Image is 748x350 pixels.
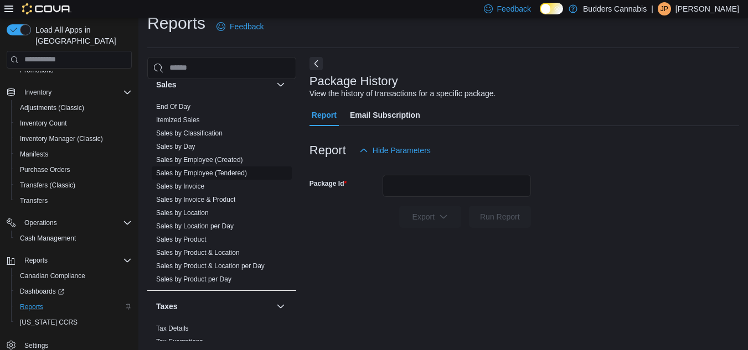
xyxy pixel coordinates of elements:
[156,116,200,124] a: Itemized Sales
[16,269,90,283] a: Canadian Compliance
[20,103,84,112] span: Adjustments (Classic)
[16,132,132,145] span: Inventory Manager (Classic)
[16,179,80,192] a: Transfers (Classic)
[350,104,420,126] span: Email Subscription
[651,2,653,15] p: |
[156,325,189,332] a: Tax Details
[20,216,61,229] button: Operations
[20,271,85,280] span: Canadian Compliance
[11,268,136,284] button: Canadian Compliance
[20,302,43,311] span: Reports
[309,144,346,157] h3: Report
[156,169,247,177] span: Sales by Employee (Tendered)
[16,316,132,329] span: Washington CCRS
[16,148,53,161] a: Manifests
[312,104,337,126] span: Report
[156,195,235,204] span: Sales by Invoice & Product
[11,162,136,177] button: Purchase Orders
[156,182,204,190] a: Sales by Invoice
[11,231,136,246] button: Cash Management
[274,300,287,313] button: Taxes
[16,194,52,207] a: Transfers
[20,234,76,243] span: Cash Management
[11,177,136,193] button: Transfers (Classic)
[480,211,520,222] span: Run Report
[16,300,48,314] a: Reports
[16,285,132,298] span: Dashboards
[156,129,223,137] a: Sales by Classification
[24,218,57,227] span: Operations
[309,88,496,100] div: View the history of transactions for a specific package.
[20,119,67,128] span: Inventory Count
[309,75,398,88] h3: Package History
[156,275,231,284] span: Sales by Product per Day
[16,316,82,329] a: [US_STATE] CCRS
[16,117,132,130] span: Inventory Count
[16,163,132,176] span: Purchase Orders
[274,78,287,91] button: Sales
[11,299,136,315] button: Reports
[212,15,268,38] a: Feedback
[16,117,71,130] a: Inventory Count
[11,147,136,162] button: Manifests
[156,262,265,270] a: Sales by Product & Location per Day
[309,57,323,70] button: Next
[20,254,132,267] span: Reports
[658,2,671,15] div: Jessica Patterson
[16,101,132,114] span: Adjustments (Classic)
[156,79,272,90] button: Sales
[156,248,240,257] span: Sales by Product & Location
[20,86,56,99] button: Inventory
[20,287,64,296] span: Dashboards
[156,102,190,111] span: End Of Day
[11,100,136,116] button: Adjustments (Classic)
[20,150,48,159] span: Manifests
[11,284,136,299] a: Dashboards
[373,145,431,156] span: Hide Parameters
[156,222,234,231] span: Sales by Location per Day
[399,206,461,228] button: Export
[156,301,178,312] h3: Taxes
[11,315,136,330] button: [US_STATE] CCRS
[583,2,647,15] p: Budders Cannabis
[16,232,132,245] span: Cash Management
[406,206,455,228] span: Export
[156,143,195,150] a: Sales by Day
[20,216,132,229] span: Operations
[16,269,132,283] span: Canadian Compliance
[16,64,58,77] a: Promotions
[16,148,132,161] span: Manifests
[16,300,132,314] span: Reports
[20,165,70,174] span: Purchase Orders
[156,156,243,164] a: Sales by Employee (Created)
[309,179,347,188] label: Package Id
[156,301,272,312] button: Taxes
[497,3,531,14] span: Feedback
[156,209,209,217] a: Sales by Location
[661,2,668,15] span: JP
[16,285,69,298] a: Dashboards
[230,21,264,32] span: Feedback
[156,275,231,283] a: Sales by Product per Day
[469,206,531,228] button: Run Report
[22,3,71,14] img: Cova
[24,88,51,97] span: Inventory
[16,194,132,207] span: Transfers
[16,64,132,77] span: Promotions
[20,196,48,205] span: Transfers
[156,142,195,151] span: Sales by Day
[156,129,223,138] span: Sales by Classification
[156,236,207,243] a: Sales by Product
[156,262,265,270] span: Sales by Product & Location per Day
[11,193,136,208] button: Transfers
[20,134,103,143] span: Inventory Manager (Classic)
[16,232,80,245] a: Cash Management
[156,337,203,346] span: Tax Exemptions
[355,139,435,161] button: Hide Parameters
[16,163,75,176] a: Purchase Orders
[156,196,235,203] a: Sales by Invoice & Product
[24,256,48,265] span: Reports
[24,341,48,350] span: Settings
[20,86,132,99] span: Inventory
[20,181,75,190] span: Transfers (Classic)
